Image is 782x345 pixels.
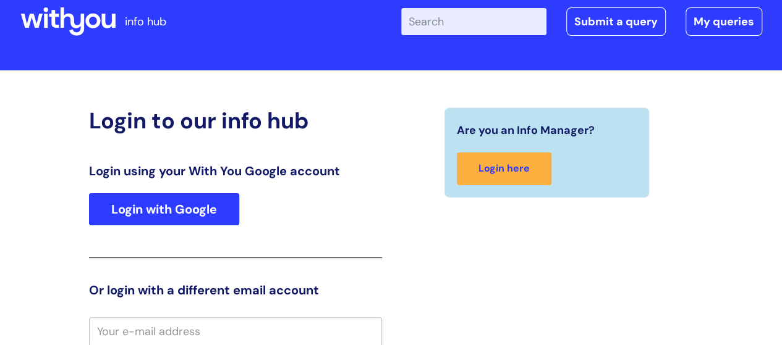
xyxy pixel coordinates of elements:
[401,8,546,35] input: Search
[89,107,382,134] h2: Login to our info hub
[566,7,666,36] a: Submit a query
[89,283,382,297] h3: Or login with a different email account
[89,164,382,178] h3: Login using your With You Google account
[686,7,762,36] a: My queries
[125,12,166,31] p: info hub
[457,120,595,140] span: Are you an Info Manager?
[457,152,551,185] a: Login here
[89,193,239,225] a: Login with Google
